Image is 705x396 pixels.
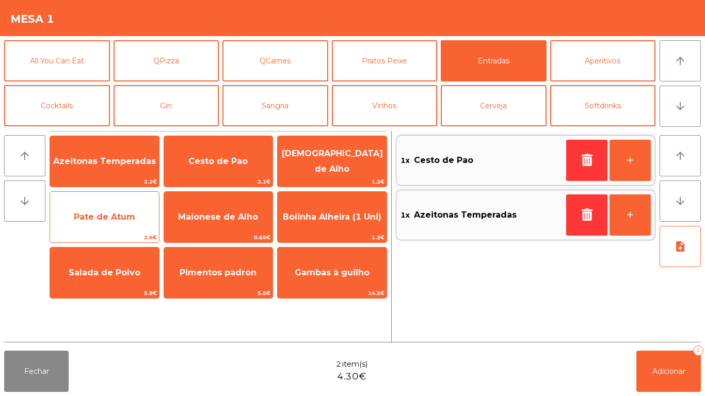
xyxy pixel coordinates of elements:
[10,11,54,27] h4: Mesa 1
[164,233,273,242] span: 0.65€
[342,359,367,370] span: item(s)
[4,40,110,81] button: All You Can Eat
[660,135,701,176] button: arrow_upward
[53,156,156,166] span: Azeitonas Temperadas
[222,85,328,126] button: Sangria
[674,55,686,67] i: arrow_upward
[283,212,381,222] span: Bolinha Alheira (1 Uni)
[50,177,159,187] span: 2.2€
[441,40,547,81] button: Entradas
[282,148,383,174] span: [DEMOGRAPHIC_DATA] de Alho
[441,85,547,126] button: Cerveja
[222,40,328,81] button: QCarnes
[693,345,703,356] div: 2
[660,180,701,222] button: arrow_downward
[610,140,651,181] button: +
[674,240,686,253] i: note_add
[674,100,686,112] i: arrow_downward
[674,150,686,162] i: arrow_upward
[550,85,656,126] button: Softdrinks
[278,288,387,298] span: 14.5€
[180,268,257,277] span: Pimentos padron
[278,177,387,187] span: 1.2€
[550,40,656,81] button: Aperitivos
[400,207,410,223] span: 1x
[278,233,387,242] span: 1.3€
[652,367,685,376] span: Adicionar
[114,40,219,81] button: QPizza
[4,135,45,176] button: arrow_upward
[188,156,248,166] span: Cesto de Pao
[4,180,45,222] button: arrow_downward
[4,351,69,392] button: Fechar
[74,212,135,222] span: Pate de Atum
[50,288,159,298] span: 5.9€
[19,195,31,207] i: arrow_downward
[50,233,159,242] span: 2.6€
[660,226,701,267] button: note_add
[4,85,110,126] button: Cocktails
[69,268,140,277] span: Salada de Polvo
[660,40,701,81] button: arrow_upward
[610,194,651,236] button: +
[660,86,701,127] button: arrow_downward
[400,153,410,168] span: 1x
[19,150,31,162] i: arrow_upward
[332,40,438,81] button: Pratos Peixe
[414,207,517,223] span: Azeitonas Temperadas
[337,370,366,384] span: 4.30€
[414,153,473,168] span: Cesto de Pao
[636,351,701,392] button: Adicionar2
[178,212,258,222] span: Maionese de Alho
[332,85,438,126] button: Vinhos
[164,177,273,187] span: 2.1€
[336,359,341,370] span: 2
[114,85,219,126] button: Gin
[295,268,370,277] span: Gambas à guilho
[674,195,686,207] i: arrow_downward
[164,288,273,298] span: 5.5€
